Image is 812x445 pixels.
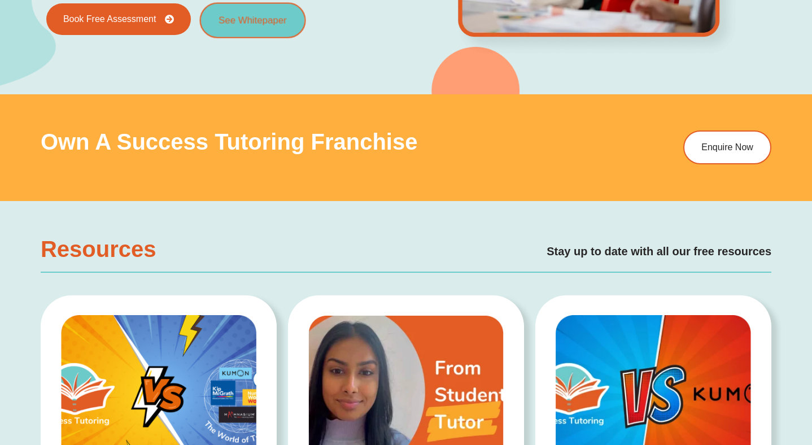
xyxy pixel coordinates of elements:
[618,317,812,445] iframe: Chat Widget
[181,243,771,260] h2: Stay up to date with all our free resources
[63,15,156,24] span: Book Free Assessment
[702,143,754,152] span: Enquire Now
[219,16,287,25] span: See Whitepaper
[46,3,191,35] a: Book Free Assessment
[200,3,306,38] a: See Whitepaper
[684,130,772,164] a: Enquire Now
[41,130,616,153] h2: Own a Success Tutoring Franchise
[41,238,170,260] h2: Resources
